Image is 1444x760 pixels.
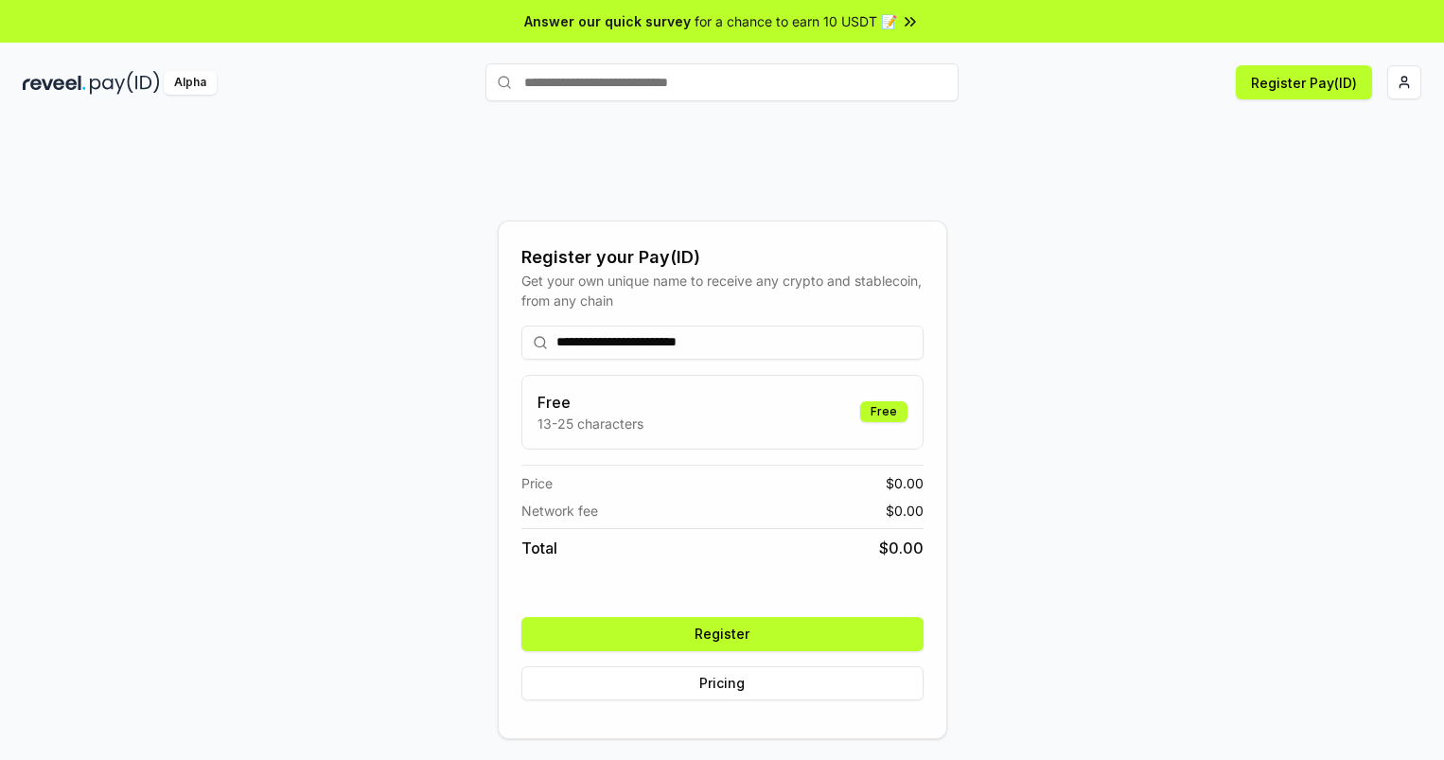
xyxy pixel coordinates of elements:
[521,473,553,493] span: Price
[695,11,897,31] span: for a chance to earn 10 USDT 📝
[521,666,924,700] button: Pricing
[164,71,217,95] div: Alpha
[860,401,907,422] div: Free
[886,473,924,493] span: $ 0.00
[537,391,643,414] h3: Free
[521,617,924,651] button: Register
[537,414,643,433] p: 13-25 characters
[524,11,691,31] span: Answer our quick survey
[521,271,924,310] div: Get your own unique name to receive any crypto and stablecoin, from any chain
[23,71,86,95] img: reveel_dark
[879,537,924,559] span: $ 0.00
[521,537,557,559] span: Total
[521,501,598,521] span: Network fee
[90,71,160,95] img: pay_id
[521,244,924,271] div: Register your Pay(ID)
[886,501,924,521] span: $ 0.00
[1236,65,1372,99] button: Register Pay(ID)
